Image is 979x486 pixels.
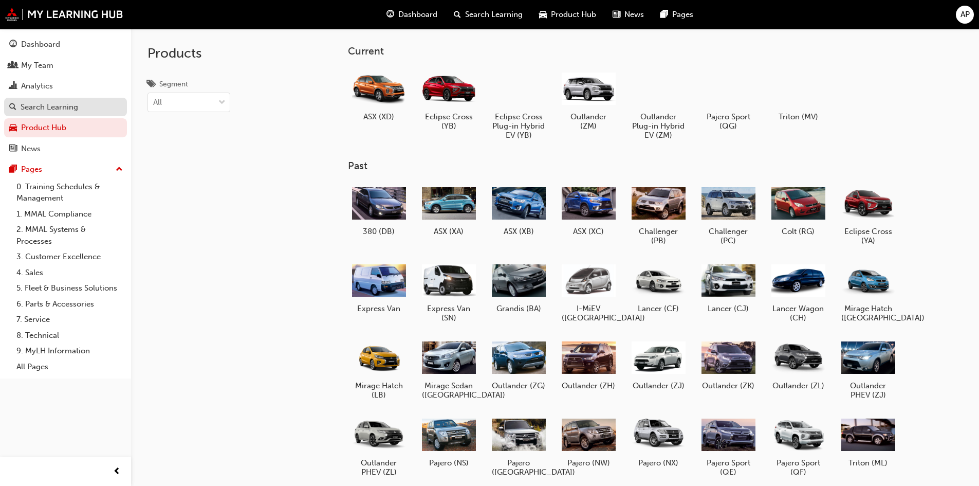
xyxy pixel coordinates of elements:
[12,280,127,296] a: 5. Fleet & Business Solutions
[767,335,829,394] a: Outlander (ZL)
[4,139,127,158] a: News
[488,181,549,240] a: ASX (XB)
[12,206,127,222] a: 1. MMAL Compliance
[418,335,479,404] a: Mirage Sedan ([GEOGRAPHIC_DATA])
[422,458,476,467] h5: Pajero (NS)
[352,381,406,400] h5: Mirage Hatch (LB)
[697,412,759,481] a: Pajero Sport (QE)
[771,304,825,322] h5: Lancer Wagon (CH)
[4,33,127,160] button: DashboardMy TeamAnalyticsSearch LearningProduct HubNews
[348,45,932,57] h3: Current
[9,103,16,112] span: search-icon
[9,61,17,70] span: people-icon
[627,412,689,472] a: Pajero (NX)
[147,80,155,89] span: tags-icon
[113,465,121,478] span: prev-icon
[4,56,127,75] a: My Team
[12,359,127,375] a: All Pages
[771,112,825,121] h5: Triton (MV)
[9,40,17,49] span: guage-icon
[562,112,616,131] h5: Outlander (ZM)
[378,4,446,25] a: guage-iconDashboard
[551,9,596,21] span: Product Hub
[21,80,53,92] div: Analytics
[348,335,410,404] a: Mirage Hatch (LB)
[837,412,899,472] a: Triton (ML)
[562,458,616,467] h5: Pajero (NW)
[12,179,127,206] a: 0. Training Schedules & Management
[418,65,479,134] a: Eclipse Cross (YB)
[4,98,127,117] a: Search Learning
[492,381,546,390] h5: Outlander (ZG)
[632,304,686,313] h5: Lancer (CF)
[422,112,476,131] h5: Eclipse Cross (YB)
[956,6,974,24] button: AP
[771,458,825,477] h5: Pajero Sport (QF)
[9,82,17,91] span: chart-icon
[697,65,759,134] a: Pajero Sport (QG)
[539,8,547,21] span: car-icon
[153,97,162,109] div: All
[604,4,652,25] a: news-iconNews
[348,412,410,481] a: Outlander PHEV (ZL)
[558,65,619,134] a: Outlander (ZM)
[771,227,825,236] h5: Colt (RG)
[627,65,689,143] a: Outlander Plug-in Hybrid EV (ZM)
[348,181,410,240] a: 380 (DB)
[697,335,759,394] a: Outlander (ZK)
[422,227,476,236] h5: ASX (XA)
[147,45,230,62] h2: Products
[4,118,127,137] a: Product Hub
[12,249,127,265] a: 3. Customer Excellence
[12,343,127,359] a: 9. MyLH Information
[352,304,406,313] h5: Express Van
[218,96,226,110] span: down-icon
[12,312,127,328] a: 7. Service
[627,181,689,249] a: Challenger (PB)
[672,9,693,21] span: Pages
[418,181,479,240] a: ASX (XA)
[21,60,53,71] div: My Team
[488,258,549,317] a: Grandis (BA)
[627,258,689,317] a: Lancer (CF)
[5,8,123,21] a: mmal
[422,381,476,400] h5: Mirage Sedan ([GEOGRAPHIC_DATA])
[562,227,616,236] h5: ASX (XC)
[4,160,127,179] button: Pages
[492,304,546,313] h5: Grandis (BA)
[652,4,701,25] a: pages-iconPages
[558,335,619,394] a: Outlander (ZH)
[701,381,755,390] h5: Outlander (ZK)
[398,9,437,21] span: Dashboard
[492,227,546,236] h5: ASX (XB)
[116,163,123,176] span: up-icon
[960,9,970,21] span: AP
[701,304,755,313] h5: Lancer (CJ)
[21,164,42,175] div: Pages
[9,165,17,174] span: pages-icon
[697,181,759,249] a: Challenger (PC)
[386,8,394,21] span: guage-icon
[488,412,549,481] a: Pajero ([GEOGRAPHIC_DATA])
[348,65,410,125] a: ASX (XD)
[632,112,686,140] h5: Outlander Plug-in Hybrid EV (ZM)
[701,458,755,477] h5: Pajero Sport (QE)
[558,181,619,240] a: ASX (XC)
[613,8,620,21] span: news-icon
[697,258,759,317] a: Lancer (CJ)
[841,381,895,400] h5: Outlander PHEV (ZJ)
[767,181,829,240] a: Colt (RG)
[701,112,755,131] h5: Pajero Sport (QG)
[352,112,406,121] h5: ASX (XD)
[12,222,127,249] a: 2. MMAL Systems & Processes
[465,9,523,21] span: Search Learning
[841,227,895,245] h5: Eclipse Cross (YA)
[841,304,895,322] h5: Mirage Hatch ([GEOGRAPHIC_DATA])
[418,412,479,472] a: Pajero (NS)
[12,328,127,344] a: 8. Technical
[9,145,17,154] span: news-icon
[21,101,78,113] div: Search Learning
[4,77,127,96] a: Analytics
[632,458,686,467] h5: Pajero (NX)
